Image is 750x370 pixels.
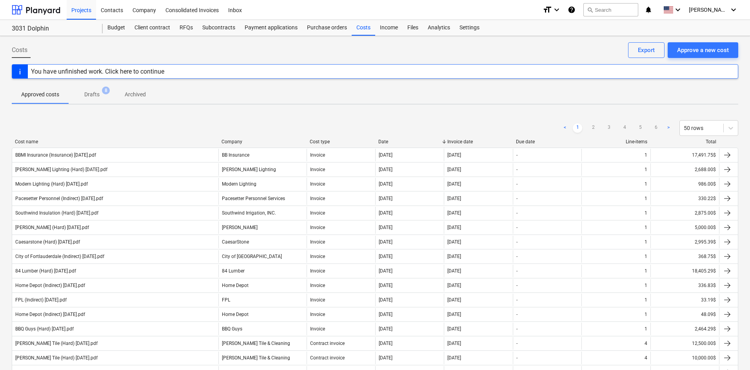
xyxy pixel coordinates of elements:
div: Export [638,45,655,55]
div: 1 [645,283,647,288]
i: format_size [543,5,552,14]
div: - [516,268,518,274]
a: Client contract [130,20,175,36]
div: Invoice [310,239,325,245]
div: City of Fortlauderdale (Indirect) [DATE].pdf [15,254,104,259]
div: Modern Lighting [222,181,256,187]
a: Settings [455,20,484,36]
div: 368.75$ [650,250,719,263]
div: Cost type [310,139,372,144]
div: [DATE] [379,312,392,317]
a: Income [375,20,403,36]
div: 48.09$ [650,308,719,321]
div: [DATE] [379,254,392,259]
a: Next page [664,123,673,133]
i: Knowledge base [568,5,576,14]
div: [DATE] [379,297,392,303]
div: [DATE] [447,268,461,274]
div: 2,995.39$ [650,236,719,248]
div: [DATE] [447,355,461,361]
div: 1 [645,196,647,201]
div: 1 [645,210,647,216]
div: Line-items [585,139,648,144]
a: Page 4 [620,123,629,133]
div: 1 [645,268,647,274]
div: Invoice [310,312,325,317]
div: BBQ Guys (Hard) [DATE].pdf [15,326,74,332]
div: Invoice [310,326,325,332]
div: [PERSON_NAME] Tile & Cleaning [222,341,290,346]
div: CaesarStone [222,239,249,245]
div: - [516,210,518,216]
div: 330.22$ [650,192,719,205]
div: Invoice [310,181,325,187]
div: [PERSON_NAME] Tile (Hard) [DATE].pdf [15,355,98,361]
div: - [516,297,518,303]
div: [DATE] [447,225,461,230]
p: Archived [125,90,146,99]
i: keyboard_arrow_down [673,5,683,14]
div: [DATE] [379,225,392,230]
div: BBQ Guys [222,326,242,332]
div: Invoice [310,283,325,288]
div: City of [GEOGRAPHIC_DATA] [222,254,282,259]
div: 3031 Dolphin [12,25,93,33]
div: Due date [516,139,579,144]
i: keyboard_arrow_down [552,5,561,14]
div: Home Depot (Indirect) [DATE].pdf [15,312,85,317]
div: 33.19$ [650,294,719,306]
span: [PERSON_NAME] [689,7,728,13]
div: Files [403,20,423,36]
div: 4 [645,341,647,346]
a: Analytics [423,20,455,36]
a: Payment applications [240,20,302,36]
div: - [516,326,518,332]
div: 12,500.00$ [650,337,719,350]
div: [PERSON_NAME] Tile & Cleaning [222,355,290,361]
div: Invoice [310,210,325,216]
div: [DATE] [379,167,392,172]
div: Total [654,139,716,144]
div: Invoice [310,196,325,201]
div: [DATE] [447,254,461,259]
div: FPL [222,297,230,303]
div: 10,000.00$ [650,352,719,364]
div: 2,464.29$ [650,323,719,335]
div: [DATE] [447,297,461,303]
div: 4 [645,355,647,361]
div: [DATE] [379,268,392,274]
div: [PERSON_NAME] Tile (Hard) [DATE].pdf [15,341,98,346]
div: 84 Lumber [222,268,245,274]
i: keyboard_arrow_down [729,5,738,14]
span: 8 [102,87,110,94]
div: [DATE] [447,196,461,201]
div: 1 [645,225,647,230]
div: Home Depot [222,312,249,317]
div: [DATE] [379,355,392,361]
div: Contract invoice [310,341,345,346]
div: [DATE] [447,210,461,216]
a: Previous page [560,123,570,133]
div: [DATE] [379,326,392,332]
div: [DATE] [379,152,392,158]
div: Budget [103,20,130,36]
div: 1 [645,181,647,187]
a: Costs [352,20,375,36]
div: 336.83$ [650,279,719,292]
button: Search [583,3,638,16]
div: [DATE] [379,196,392,201]
div: 17,491.75$ [650,149,719,161]
a: Purchase orders [302,20,352,36]
div: Invoice [310,254,325,259]
div: Invoice date [447,139,510,144]
div: Cost name [15,139,215,144]
div: Approve a new cost [677,45,729,55]
div: - [516,341,518,346]
div: Invoice [310,225,325,230]
div: RFQs [175,20,198,36]
div: [DATE] [379,239,392,245]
